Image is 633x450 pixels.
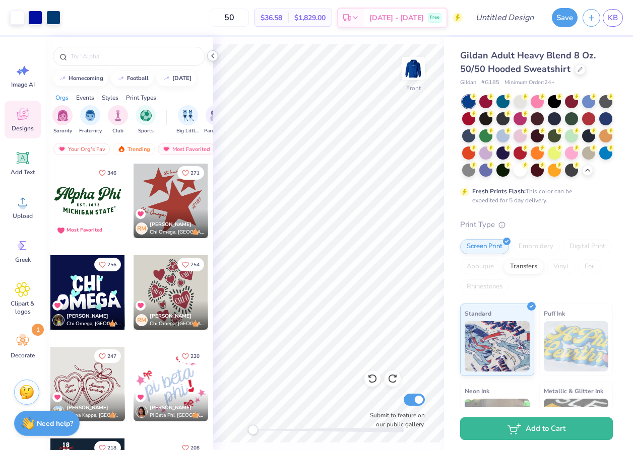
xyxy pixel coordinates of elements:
img: Metallic & Glitter Ink [544,399,609,449]
button: football [111,71,153,86]
label: Submit to feature on our public gallery. [364,411,425,429]
div: Transfers [503,259,544,274]
div: filter for Fraternity [79,105,102,135]
div: Digital Print [563,239,612,254]
div: Orgs [55,93,69,102]
div: Styles [102,93,118,102]
img: trend_line.gif [58,76,67,82]
span: Sorority [53,127,72,135]
span: 1 [32,324,44,336]
img: trend_line.gif [117,76,125,82]
img: trending.gif [117,145,125,153]
span: [DATE] - [DATE] [369,13,424,23]
span: Minimum Order: 24 + [504,79,555,87]
span: $36.58 [261,13,282,23]
input: – – [210,9,249,27]
span: Sigma Kappa, [GEOGRAPHIC_DATA] [67,412,121,419]
span: 230 [191,354,200,359]
span: Club [112,127,123,135]
div: Events [76,93,94,102]
span: 271 [191,171,200,176]
div: Trending [113,143,155,155]
span: Neon Ink [465,386,489,396]
div: This color can be expedited for 5 day delivery. [472,187,596,205]
button: Save [552,8,578,27]
span: [PERSON_NAME] [150,313,192,320]
span: Gildan [460,79,476,87]
img: Sports Image [140,110,152,121]
span: Chi Omega, [GEOGRAPHIC_DATA] [150,320,204,328]
span: Metallic & Glitter Ink [544,386,603,396]
img: Standard [465,321,530,371]
div: Rhinestones [460,279,509,294]
span: 346 [107,171,116,176]
div: homecoming [69,76,103,81]
span: Upload [13,212,33,220]
div: Most Favorited [67,227,102,234]
button: homecoming [53,71,108,86]
span: [PERSON_NAME] [67,404,108,411]
input: Untitled Design [468,8,542,28]
span: Greek [15,256,31,264]
img: Parent's Weekend Image [210,110,222,121]
span: [PERSON_NAME] [67,313,108,320]
button: Add to Cart [460,417,613,440]
button: filter button [108,105,128,135]
span: # G185 [481,79,499,87]
strong: Need help? [37,419,73,428]
button: Like [94,349,121,363]
img: Sorority Image [57,110,69,121]
button: filter button [79,105,102,135]
button: Like [177,258,204,271]
span: Pi Beta Phi, [GEOGRAPHIC_DATA][US_STATE] [150,412,204,419]
button: [DATE] [157,71,196,86]
div: Print Type [460,219,613,231]
div: Most Favorited [158,143,215,155]
div: Applique [460,259,500,274]
img: Front [403,58,423,79]
strong: Fresh Prints Flash: [472,187,526,195]
img: Club Image [112,110,123,121]
div: Embroidery [512,239,560,254]
button: filter button [176,105,200,135]
div: halloween [172,76,192,81]
span: KB [608,12,618,24]
div: Screen Print [460,239,509,254]
span: Free [430,14,439,21]
div: Print Types [126,93,156,102]
span: Standard [465,308,491,319]
div: RM [136,314,148,326]
img: Puff Ink [544,321,609,371]
img: most_fav.gif [162,145,170,153]
div: Front [406,84,421,93]
span: Decorate [11,351,35,359]
img: Fraternity Image [85,110,96,121]
img: Big Little Reveal Image [182,110,194,121]
button: Like [94,166,121,180]
span: $1,829.00 [294,13,326,23]
img: Neon Ink [465,399,530,449]
img: most_fav.gif [58,145,66,153]
button: Like [177,349,204,363]
button: Like [94,258,121,271]
div: filter for Parent's Weekend [204,105,227,135]
img: trend_line.gif [162,76,170,82]
span: [PERSON_NAME] [150,221,192,228]
input: Try "Alpha" [70,51,199,61]
span: Add Text [11,168,35,176]
span: Sports [138,127,154,135]
div: Vinyl [547,259,575,274]
span: Clipart & logos [6,299,39,316]
span: Puff Ink [544,308,565,319]
div: football [127,76,149,81]
span: Chi Omega, [GEOGRAPHIC_DATA] [150,229,204,236]
button: filter button [136,105,156,135]
span: 256 [107,262,116,267]
span: Designs [12,124,34,132]
div: filter for Sorority [52,105,73,135]
div: Foil [578,259,602,274]
button: filter button [52,105,73,135]
div: RM [136,222,148,235]
button: Like [177,166,204,180]
span: Parent's Weekend [204,127,227,135]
